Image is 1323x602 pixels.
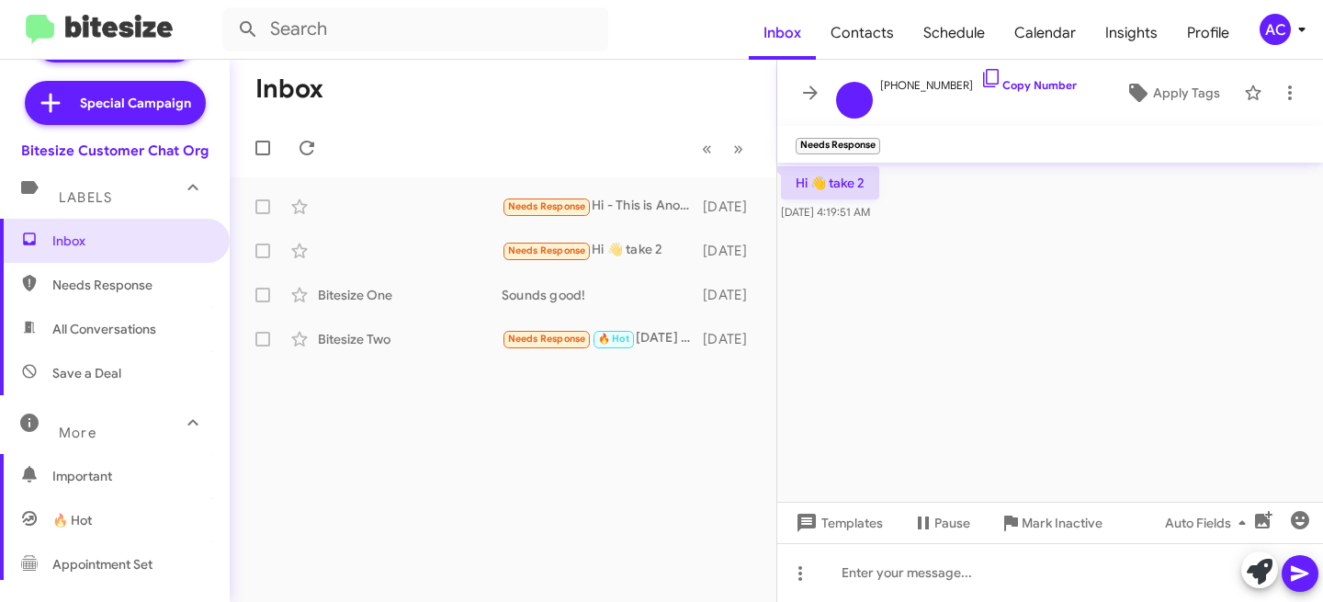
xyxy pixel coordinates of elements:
a: Contacts [816,6,909,60]
span: Inbox [52,232,209,250]
a: Calendar [1000,6,1091,60]
span: More [59,425,96,441]
button: Previous [691,130,723,167]
span: Auto Fields [1165,506,1253,540]
button: Templates [777,506,898,540]
span: All Conversations [52,320,156,338]
a: Schedule [909,6,1000,60]
button: AC [1244,14,1303,45]
div: [DATE] [703,198,762,216]
a: Insights [1091,6,1172,60]
span: Special Campaign [80,94,191,112]
span: Apply Tags [1153,76,1220,109]
button: Pause [898,506,985,540]
span: Appointment Set [52,555,153,574]
span: Important [52,467,209,485]
span: » [733,137,743,160]
div: AC [1260,14,1291,45]
span: Needs Response [508,244,586,256]
button: Next [722,130,754,167]
span: 🔥 Hot [52,511,92,529]
a: Special Campaign [25,81,206,125]
span: [PHONE_NUMBER] [880,67,1077,95]
h1: Inbox [255,74,323,104]
a: Inbox [749,6,816,60]
a: Profile [1172,6,1244,60]
div: Sounds good! [502,286,703,304]
div: [DATE] [703,242,762,260]
button: Apply Tags [1109,76,1235,109]
span: « [702,137,712,160]
span: Mark Inactive [1022,506,1102,540]
small: Needs Response [796,138,880,154]
span: Needs Response [508,200,586,212]
div: [DATE] fine [502,328,703,349]
span: [DATE] 4:19:51 AM [781,205,870,219]
button: Mark Inactive [985,506,1117,540]
div: Bitesize Two [318,330,502,348]
span: Labels [59,189,112,206]
span: Templates [792,506,883,540]
span: Pause [934,506,970,540]
span: Needs Response [508,333,586,345]
span: 🔥 Hot [598,333,629,345]
span: Save a Deal [52,364,121,382]
div: Bitesize Customer Chat Org [21,142,209,160]
span: Needs Response [52,276,209,294]
p: Hi 👋 take 2 [781,166,879,199]
div: Hi 👋 take 2 [502,240,703,261]
a: Copy Number [980,78,1077,92]
nav: Page navigation example [692,130,754,167]
div: Bitesize One [318,286,502,304]
div: [DATE] [703,286,762,304]
div: [DATE] [703,330,762,348]
button: Auto Fields [1150,506,1268,540]
input: Search [222,7,608,51]
div: Hi - This is Anoop (Test message) [502,196,703,217]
